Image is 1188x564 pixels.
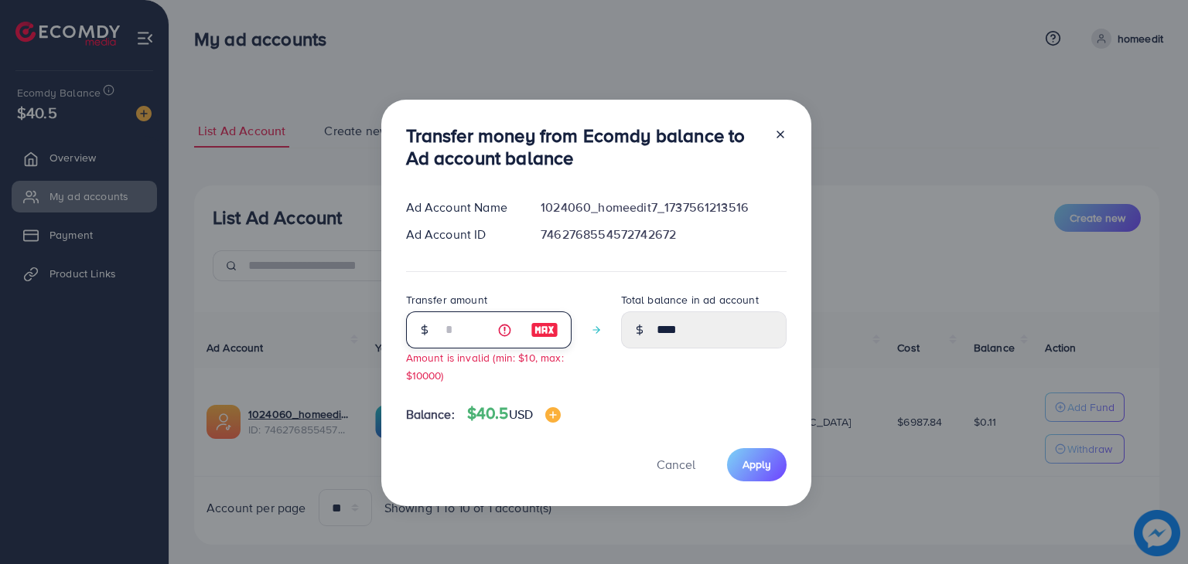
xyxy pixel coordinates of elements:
span: Balance: [406,406,455,423]
button: Apply [727,448,787,481]
span: Cancel [657,456,695,473]
small: Amount is invalid (min: $10, max: $10000) [406,350,564,382]
button: Cancel [637,448,715,481]
span: USD [509,406,533,423]
div: Ad Account ID [394,226,529,243]
img: image [545,407,561,423]
div: 1024060_homeedit7_1737561213516 [528,199,798,216]
label: Total balance in ad account [621,292,759,307]
label: Transfer amount [406,292,487,307]
h4: $40.5 [467,404,561,423]
div: 7462768554572742672 [528,226,798,243]
span: Apply [742,457,771,472]
h3: Transfer money from Ecomdy balance to Ad account balance [406,124,762,169]
div: Ad Account Name [394,199,529,216]
img: image [531,321,558,339]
